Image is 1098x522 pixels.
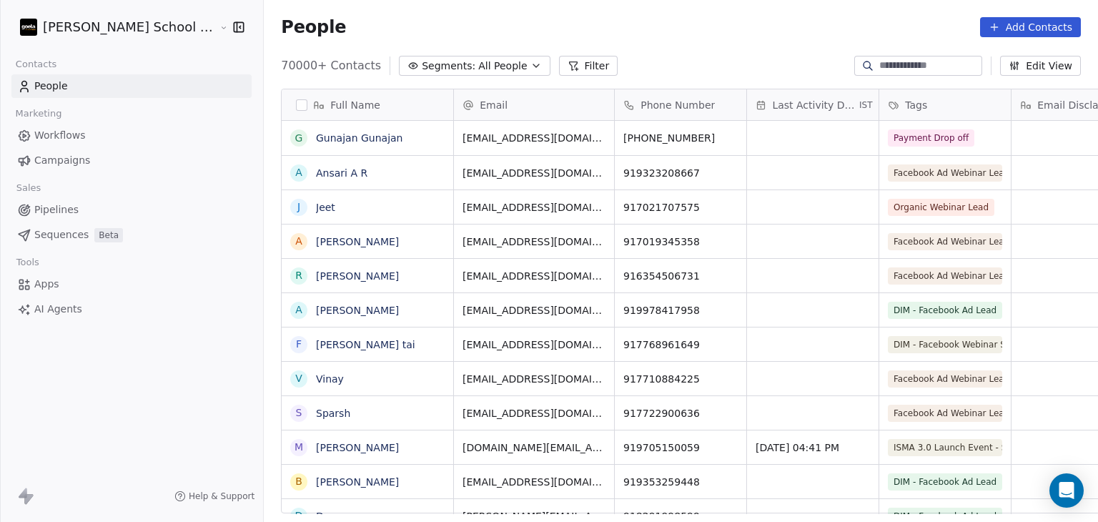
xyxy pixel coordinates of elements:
[623,269,738,283] span: 916354506731
[281,57,381,74] span: 70000+ Contacts
[316,305,399,316] a: [PERSON_NAME]
[623,372,738,386] span: 917710884225
[888,473,1002,491] span: DIM - Facebook Ad Lead
[756,440,870,455] span: [DATE] 04:41 PM
[888,199,994,216] span: Organic Webinar Lead
[463,372,605,386] span: [EMAIL_ADDRESS][DOMAIN_NAME]
[623,440,738,455] span: 919705150059
[463,303,605,317] span: [EMAIL_ADDRESS][DOMAIN_NAME]
[888,336,1002,353] span: DIM - Facebook Webinar Signup Time
[559,56,618,76] button: Filter
[463,235,605,249] span: [EMAIL_ADDRESS][DOMAIN_NAME]
[11,223,252,247] a: SequencesBeta
[463,269,605,283] span: [EMAIL_ADDRESS][DOMAIN_NAME]
[11,124,252,147] a: Workflows
[295,165,302,180] div: A
[316,167,367,179] a: Ansari A R
[20,19,37,36] img: Zeeshan%20Neck%20Print%20Dark.png
[316,339,415,350] a: [PERSON_NAME] tai
[888,233,1002,250] span: Facebook Ad Webinar Lead
[297,200,300,215] div: J
[422,59,475,74] span: Segments:
[316,442,399,453] a: [PERSON_NAME]
[11,149,252,172] a: Campaigns
[10,177,47,199] span: Sales
[623,235,738,249] span: 917019345358
[623,200,738,215] span: 917021707575
[623,166,738,180] span: 919323208667
[480,98,508,112] span: Email
[888,164,1002,182] span: Facebook Ad Webinar Lead
[463,131,605,145] span: [EMAIL_ADDRESS][DOMAIN_NAME]
[615,89,746,120] div: Phone Number
[295,371,302,386] div: V
[11,272,252,296] a: Apps
[34,302,82,317] span: AI Agents
[316,236,399,247] a: [PERSON_NAME]
[859,99,873,111] span: IST
[888,302,1002,319] span: DIM - Facebook Ad Lead
[295,302,302,317] div: A
[879,89,1011,120] div: Tags
[295,268,302,283] div: R
[296,337,302,352] div: F
[478,59,527,74] span: All People
[9,103,68,124] span: Marketing
[34,153,90,168] span: Campaigns
[888,129,974,147] span: Payment Drop off
[747,89,879,120] div: Last Activity DateIST
[463,338,605,352] span: [EMAIL_ADDRESS][DOMAIN_NAME]
[888,370,1002,388] span: Facebook Ad Webinar Lead
[295,234,302,249] div: A
[316,408,350,419] a: Sparsh
[888,439,1002,456] span: ISMA 3.0 Launch Event - Signup
[640,98,715,112] span: Phone Number
[888,267,1002,285] span: Facebook Ad Webinar Lead
[1000,56,1081,76] button: Edit View
[34,79,68,94] span: People
[316,270,399,282] a: [PERSON_NAME]
[463,406,605,420] span: [EMAIL_ADDRESS][DOMAIN_NAME]
[454,89,614,120] div: Email
[94,228,123,242] span: Beta
[281,16,346,38] span: People
[296,405,302,420] div: S
[11,74,252,98] a: People
[9,54,63,75] span: Contacts
[463,440,605,455] span: [DOMAIN_NAME][EMAIL_ADDRESS][DOMAIN_NAME]
[463,475,605,489] span: [EMAIL_ADDRESS][DOMAIN_NAME]
[11,297,252,321] a: AI Agents
[43,18,216,36] span: [PERSON_NAME] School of Finance LLP
[34,128,86,143] span: Workflows
[623,406,738,420] span: 917722900636
[10,252,45,273] span: Tools
[295,474,302,489] div: B
[980,17,1081,37] button: Add Contacts
[34,277,59,292] span: Apps
[316,132,402,144] a: Gunajan Gunajan
[463,200,605,215] span: [EMAIL_ADDRESS][DOMAIN_NAME]
[295,131,303,146] div: G
[316,373,344,385] a: Vinay
[623,338,738,352] span: 917768961649
[316,511,336,522] a: Dev
[1049,473,1084,508] div: Open Intercom Messenger
[34,227,89,242] span: Sequences
[463,166,605,180] span: [EMAIL_ADDRESS][DOMAIN_NAME]
[772,98,856,112] span: Last Activity Date
[905,98,927,112] span: Tags
[623,131,738,145] span: [PHONE_NUMBER]
[623,475,738,489] span: 919353259448
[623,303,738,317] span: 919978417958
[11,198,252,222] a: Pipelines
[17,15,209,39] button: [PERSON_NAME] School of Finance LLP
[174,491,254,502] a: Help & Support
[282,89,453,120] div: Full Name
[34,202,79,217] span: Pipelines
[295,440,303,455] div: M
[282,121,454,514] div: grid
[189,491,254,502] span: Help & Support
[316,476,399,488] a: [PERSON_NAME]
[316,202,335,213] a: Jeet
[888,405,1002,422] span: Facebook Ad Webinar Lead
